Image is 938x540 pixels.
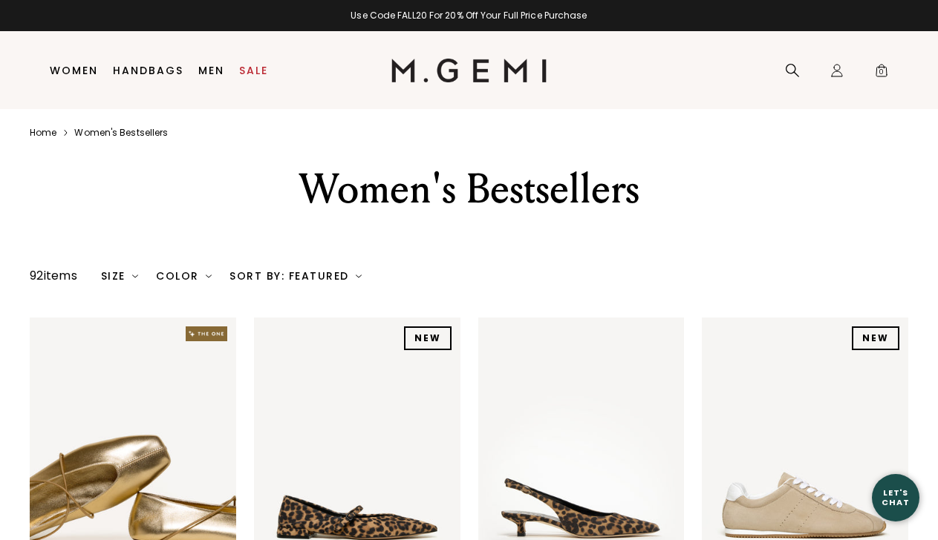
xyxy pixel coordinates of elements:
[874,66,889,81] span: 0
[404,326,452,350] div: NEW
[356,273,362,279] img: chevron-down.svg
[229,270,362,282] div: Sort By: Featured
[30,127,56,139] a: Home
[852,326,899,350] div: NEW
[186,326,227,341] img: The One tag
[101,270,139,282] div: Size
[198,65,224,76] a: Men
[74,127,168,139] a: Women's bestsellers
[206,273,212,279] img: chevron-down.svg
[132,273,138,279] img: chevron-down.svg
[391,59,547,82] img: M.Gemi
[156,270,212,282] div: Color
[50,65,98,76] a: Women
[30,267,77,285] div: 92 items
[239,65,268,76] a: Sale
[113,65,183,76] a: Handbags
[194,162,745,216] div: Women's Bestsellers
[872,488,919,507] div: Let's Chat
